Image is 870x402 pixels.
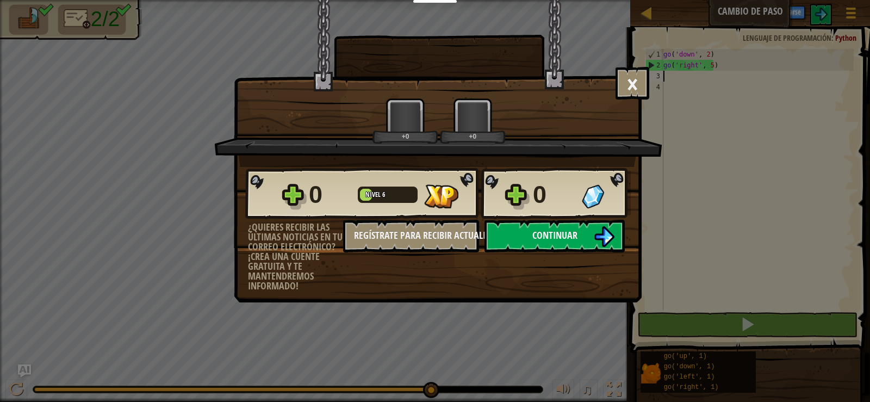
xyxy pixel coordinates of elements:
[484,220,625,252] button: Continuar
[616,67,649,100] button: ×
[365,190,382,199] span: Nivel
[343,220,479,252] button: Regístrate para recibir actualizaciones.
[309,177,351,212] div: 0
[375,132,436,140] div: +0
[594,226,614,247] img: Continuar
[248,222,343,291] div: ¿Quieres recibir las últimas noticias en tu correo electrónico? ¡Crea una cuente gratuita y te ma...
[582,184,604,208] img: Gemas Conseguidas
[532,228,577,242] span: Continuar
[424,184,458,208] img: XP Conseguida
[442,132,504,140] div: +0
[382,190,386,199] span: 6
[533,177,575,212] div: 0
